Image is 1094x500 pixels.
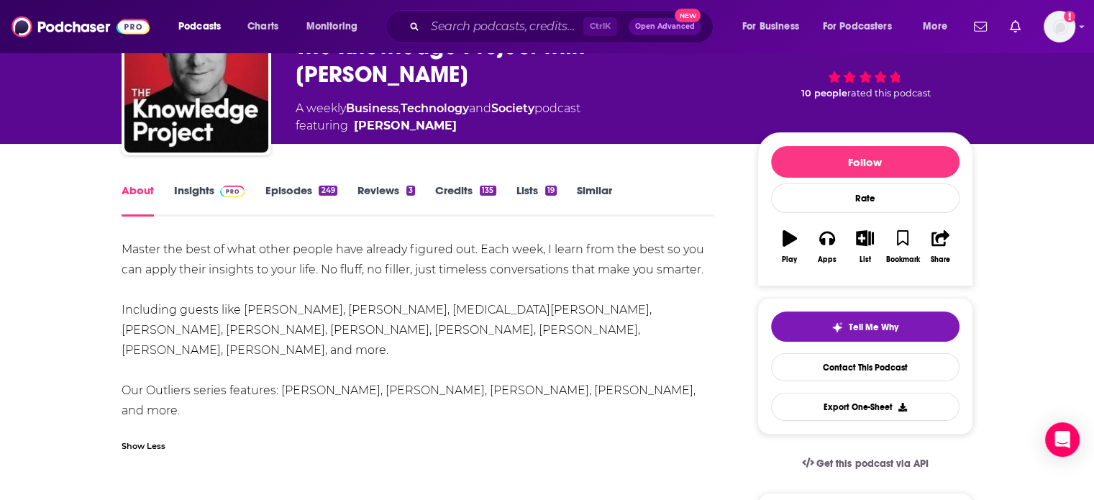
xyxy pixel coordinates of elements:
button: Open AdvancedNew [629,18,701,35]
div: Rate [771,183,959,213]
div: Apps [818,255,837,264]
span: For Podcasters [823,17,892,37]
button: Share [921,221,959,273]
button: Follow [771,146,959,178]
a: Business [346,101,398,115]
a: Reviews3 [357,183,415,217]
button: List [846,221,883,273]
div: 135 [480,186,496,196]
a: Charts [238,15,287,38]
div: 77 10 peoplerated this podcast [757,19,973,109]
input: Search podcasts, credits, & more... [425,15,583,38]
a: Episodes249 [265,183,337,217]
button: Play [771,221,808,273]
span: Monitoring [306,17,357,37]
span: For Business [742,17,799,37]
img: The Knowledge Project with Shane Parrish [124,9,268,153]
a: Society [491,101,534,115]
span: Logged in as Bcprpro33 [1044,11,1075,42]
span: rated this podcast [847,88,931,99]
img: Podchaser Pro [220,186,245,197]
span: Open Advanced [635,23,695,30]
button: Show profile menu [1044,11,1075,42]
span: featuring [296,117,580,135]
button: Apps [808,221,846,273]
span: 10 people [801,88,847,99]
div: List [860,255,871,264]
div: Bookmark [885,255,919,264]
svg: Add a profile image [1064,11,1075,22]
a: About [122,183,154,217]
span: More [923,17,947,37]
div: Search podcasts, credits, & more... [399,10,727,43]
span: Charts [247,17,278,37]
span: Ctrl K [583,17,617,36]
button: open menu [296,15,376,38]
a: Lists19 [516,183,557,217]
img: Podchaser - Follow, Share and Rate Podcasts [12,13,150,40]
a: Show notifications dropdown [1004,14,1026,39]
button: open menu [732,15,817,38]
a: Technology [401,101,469,115]
div: 19 [545,186,557,196]
a: Shane Parrish [354,117,457,135]
span: Get this podcast via API [816,458,928,470]
div: 249 [319,186,337,196]
button: Bookmark [884,221,921,273]
div: Open Intercom Messenger [1045,422,1080,457]
div: A weekly podcast [296,100,580,135]
div: Play [782,255,797,264]
button: tell me why sparkleTell Me Why [771,312,959,342]
a: InsightsPodchaser Pro [174,183,245,217]
button: open menu [813,15,913,38]
a: Get this podcast via API [790,446,940,481]
span: and [469,101,491,115]
a: Contact This Podcast [771,353,959,381]
span: New [675,9,701,22]
img: tell me why sparkle [831,322,843,333]
img: User Profile [1044,11,1075,42]
a: Similar [577,183,612,217]
span: , [398,101,401,115]
a: Show notifications dropdown [968,14,993,39]
div: Share [931,255,950,264]
button: Export One-Sheet [771,393,959,421]
button: open menu [168,15,240,38]
div: Master the best of what other people have already figured out. Each week, I learn from the best s... [122,240,715,461]
span: Podcasts [178,17,221,37]
div: 3 [406,186,415,196]
button: open menu [913,15,965,38]
span: Tell Me Why [849,322,898,333]
a: Credits135 [435,183,496,217]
